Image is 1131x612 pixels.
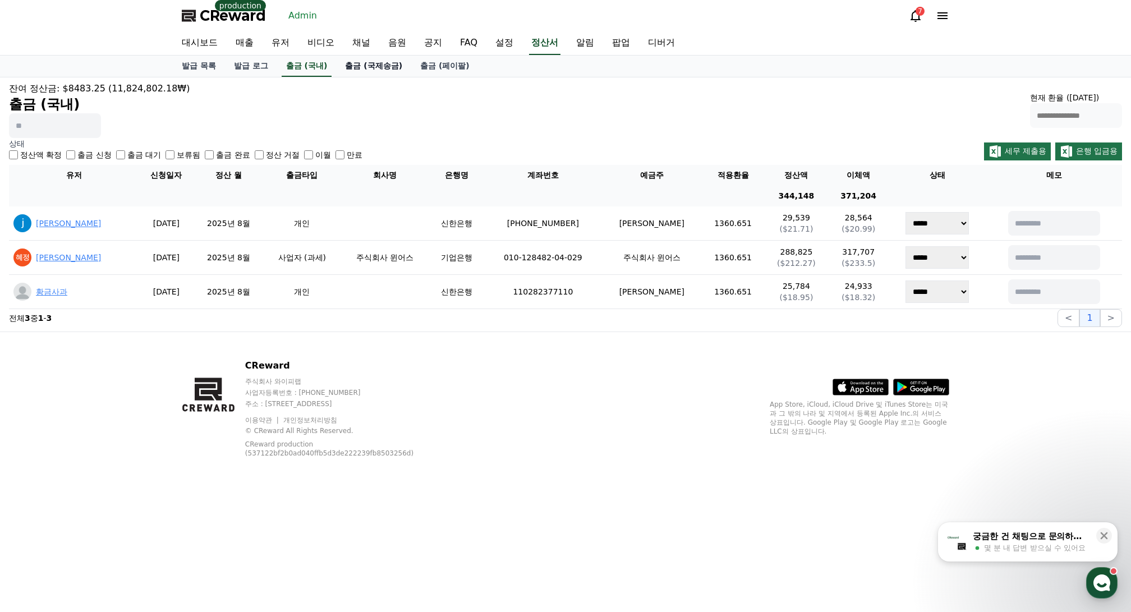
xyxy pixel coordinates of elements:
[451,31,486,55] a: FAQ
[264,241,340,275] td: 사업자 (과세)
[484,241,602,275] td: 010-128482-04-029
[833,190,884,202] p: 371,204
[139,241,194,275] td: [DATE]
[9,95,190,113] h2: 출금 (국내)
[603,31,639,55] a: 팝업
[13,214,31,232] img: ACg8ocIt0ydkE3obCPUm87_ziT833SW9mbspwqfb8T1DleSzxWQYhQ=s96-c
[602,206,702,241] td: [PERSON_NAME]
[13,283,31,301] img: profile_blank.webp
[194,241,264,275] td: 2025년 8월
[74,356,145,384] a: 대화
[484,165,602,186] th: 계좌번호
[602,241,702,275] td: 주식회사 윈어스
[177,149,200,160] label: 보류됨
[833,257,884,269] p: ($233.5)
[769,190,824,202] p: 344,148
[194,206,264,241] td: 2025년 8월
[35,372,42,381] span: 홈
[702,241,764,275] td: 1360.651
[909,9,922,22] a: 7
[245,388,442,397] p: 사업자등록번호 : [PHONE_NUMBER]
[283,416,337,424] a: 개인정보처리방침
[282,56,332,77] a: 출금 (국내)
[245,399,442,408] p: 주소 : [STREET_ADDRESS]
[829,165,889,186] th: 이체액
[430,275,484,309] td: 신한은행
[336,56,411,77] a: 출금 (국제송금)
[9,138,362,149] p: 상태
[769,292,824,303] p: ($18.95)
[245,359,442,372] p: CReward
[173,372,187,381] span: 설정
[1079,309,1100,327] button: 1
[430,206,484,241] td: 신한은행
[127,149,161,160] label: 출금 대기
[347,149,362,160] label: 만료
[764,165,828,186] th: 정산액
[343,31,379,55] a: 채널
[986,165,1122,186] th: 메모
[194,165,264,186] th: 정산 월
[264,165,340,186] th: 출금타입
[602,165,702,186] th: 예금주
[263,31,298,55] a: 유저
[194,275,264,309] td: 2025년 8월
[702,206,764,241] td: 1360.651
[567,31,603,55] a: 알림
[529,31,560,55] a: 정산서
[341,241,430,275] td: 주식회사 윈어스
[145,356,215,384] a: 설정
[227,31,263,55] a: 매출
[430,241,484,275] td: 기업은행
[484,275,602,309] td: 110282377110
[139,165,194,186] th: 신청일자
[341,165,430,186] th: 회사명
[769,212,824,223] p: 29,539
[1055,142,1122,160] button: 은행 입금용
[833,280,884,292] p: 24,933
[139,206,194,241] td: [DATE]
[36,253,101,262] a: [PERSON_NAME]
[639,31,684,55] a: 디버거
[173,56,225,77] a: 발급 목록
[602,275,702,309] td: [PERSON_NAME]
[833,212,884,223] p: 28,564
[200,7,266,25] span: CReward
[20,149,62,160] label: 정산액 확정
[486,31,522,55] a: 설정
[63,83,190,94] span: $8483.25 (11,824,802.18₩)
[315,149,331,160] label: 이월
[103,373,116,382] span: 대화
[9,83,59,94] span: 잔여 정산금:
[1030,92,1122,103] p: 현재 환율 ([DATE])
[9,312,52,324] p: 전체 중 -
[139,275,194,309] td: [DATE]
[1076,146,1118,155] span: 은행 입금용
[36,219,101,228] a: [PERSON_NAME]
[298,31,343,55] a: 비디오
[484,206,602,241] td: [PHONE_NUMBER]
[225,56,277,77] a: 발급 로그
[264,275,340,309] td: 개인
[77,149,111,160] label: 출금 신청
[9,165,139,186] th: 유저
[245,416,281,424] a: 이용약관
[1100,309,1122,327] button: >
[284,7,321,25] a: Admin
[1058,309,1079,327] button: <
[47,314,52,323] strong: 3
[916,7,925,16] div: 7
[769,280,824,292] p: 25,784
[769,246,824,257] p: 288,825
[13,249,31,266] img: ACg8ocIDCAhHTQjfV_lafQELHVPsdG7VeKWVO9_2mqFlZI4NqPR76Q=s96-c
[1005,146,1046,155] span: 세무 제출용
[266,149,300,160] label: 정산 거절
[245,426,442,435] p: © CReward All Rights Reserved.
[216,149,250,160] label: 출금 완료
[245,377,442,386] p: 주식회사 와이피랩
[182,7,266,25] a: CReward
[3,356,74,384] a: 홈
[833,292,884,303] p: ($18.32)
[889,165,986,186] th: 상태
[770,400,949,436] p: App Store, iCloud, iCloud Drive 및 iTunes Store는 미국과 그 밖의 나라 및 지역에서 등록된 Apple Inc.의 서비스 상표입니다. Goo...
